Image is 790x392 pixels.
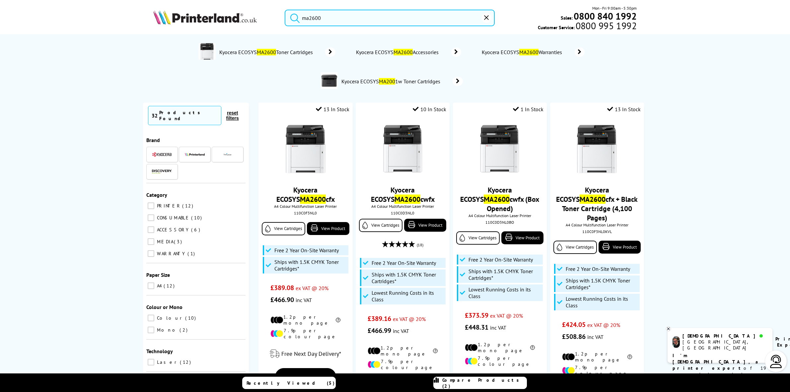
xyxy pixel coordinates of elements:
[465,323,488,332] span: £448.31
[270,314,340,326] li: 1.2p per mono page
[359,219,402,232] a: View Cartridges
[519,49,539,55] mark: MA2600
[274,259,347,272] span: Ships with 1.5K CMYK Toner Cartridges*
[242,377,336,389] a: Recently Viewed (5)
[296,285,328,291] span: ex VAT @ 20%
[281,350,341,357] span: Free Next Day Delivery*
[371,185,435,204] a: Kyocera ECOSYSMA2600cwfx
[146,192,167,198] span: Category
[199,43,215,60] img: kyocera-ma2600cfx-deptimage.jpg
[442,377,527,389] span: Compare Products (2)
[458,220,542,225] div: 110C0D3NL0BO
[553,241,597,254] a: View Cartridges
[155,227,190,233] span: ACCESSORY
[368,326,391,335] span: £466.99
[368,345,438,357] li: 1.2p per mono page
[368,314,391,323] span: £389.16
[148,238,154,245] input: MEDIA 3
[575,23,637,29] span: 0800 995 1992
[465,355,535,367] li: 7.9p per colour page
[538,23,637,31] span: Customer Service:
[566,266,630,272] span: Free 2 Year On-Site Warranty
[378,124,428,174] img: kyocera-ma2600cwfx-main-large-small.jpg
[146,272,170,278] span: Paper Size
[276,185,335,204] a: Kyocera ECOSYSMA2600cfx
[456,231,500,245] a: View Cartridges
[146,304,182,310] span: Colour or Mono
[355,47,461,57] a: Kyocera ECOSYSMA2600Accessories
[148,315,154,321] input: Colour 10
[262,345,349,363] div: modal_delivery
[562,332,586,341] span: £508.86
[475,124,525,174] img: kyocera-ma2600cwfx-main-large-small.jpg
[219,43,335,61] a: Kyocera ECOSYSMA2600Toner Cartridges
[587,334,604,340] span: inc VAT
[155,359,179,365] span: Laser
[359,204,446,209] span: A4 Colour Multifunction Laser Printer
[580,195,606,204] mark: MA2600
[274,247,339,254] span: Free 2 Year On-Site Warranty
[465,342,535,353] li: 1.2p per mono page
[300,195,326,204] mark: MA2600
[270,283,294,292] span: £389.08
[673,353,767,390] p: of 19 years! I can help you choose the right product
[146,137,160,143] span: Brand
[155,203,181,209] span: PRINTER
[572,124,622,174] img: kyocera-ma2600cfx-front-main-small.jpg
[607,106,641,113] div: 13 In Stock
[481,49,565,55] span: Kyocera ECOSYS Warranties
[155,239,173,245] span: MEDIA
[481,47,585,57] a: Kyocera ECOSYSMA2600Warranties
[555,229,639,234] div: 110C0F3NL0KVL
[490,312,523,319] span: ex VAT @ 20%
[468,268,541,281] span: Ships with 1.5K CMYK Toner Cartridges*
[185,153,205,156] img: Printerland
[155,327,179,333] span: Mono
[155,315,184,321] span: Colour
[465,311,488,320] span: £373.59
[468,286,541,299] span: Lowest Running Costs in its Class
[182,203,195,209] span: 12
[574,10,637,22] b: 0800 840 1992
[247,380,335,386] span: Recently Viewed (5)
[484,195,510,204] mark: MA2600
[417,239,423,251] span: (18)
[281,124,330,174] img: kyocera-ma2600cfx-front-main-small.jpg
[372,260,436,266] span: Free 2 Year On-Site Warranty
[372,289,444,303] span: Lowest Running Costs in its Class
[263,210,347,215] div: 110C0F3NL0
[573,13,637,19] a: 0800 840 1992
[148,226,154,233] input: ACCESSORY 6
[404,219,446,232] a: View Product
[372,271,444,284] span: Ships with 1.5K CMYK Toner Cartridges*
[223,150,232,159] img: Navigator
[307,222,349,235] a: View Product
[152,170,172,174] img: Discovery
[148,327,154,333] input: Mono 2
[456,372,543,391] div: modal_delivery
[673,353,760,371] b: I'm [DEMOGRAPHIC_DATA], a printer expert
[148,202,154,209] input: PRINTER 12
[395,195,420,204] mark: MA2600
[262,204,349,209] span: A4 Colour Multifunction Laser Printer
[180,359,192,365] span: 12
[152,112,158,119] span: 32
[164,283,176,289] span: 12
[148,359,154,365] input: Laser 12
[468,256,533,263] span: Free 2 Year On-Site Warranty
[153,10,257,25] img: Printerland Logo
[490,324,506,331] span: inc VAT
[682,333,767,339] div: [DEMOGRAPHIC_DATA]
[152,152,172,157] img: Kyocera
[321,72,337,89] img: 1102YW3NL0-conspage.jpg
[562,364,632,376] li: 7.9p per colour page
[566,277,638,290] span: Ships with 1.5K CMYK Toner Cartridges*
[316,106,349,113] div: 13 In Stock
[153,10,276,26] a: Printerland Logo
[769,355,783,368] img: user-headset-light.svg
[592,5,637,11] span: Mon - Fri 9:00am - 5:30pm
[221,110,244,121] button: reset filters
[599,241,641,254] a: View Product
[394,49,413,55] mark: MA2600
[341,78,443,85] span: Kyocera ECOSYS 1w Toner Cartridges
